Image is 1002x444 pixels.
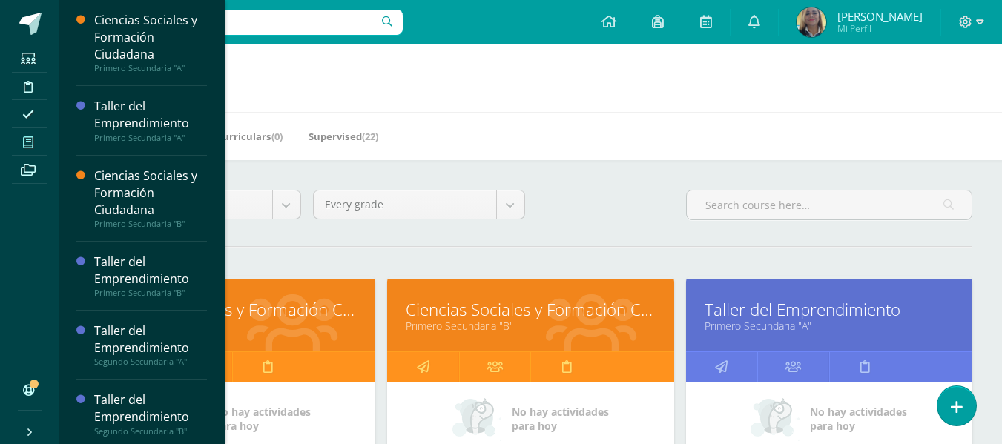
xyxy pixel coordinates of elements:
[705,319,954,333] a: Primero Secundaria "A"
[94,63,207,73] div: Primero Secundaria "A"
[314,190,524,219] a: Every grade
[94,391,207,425] div: Taller del Emprendimiento
[94,98,207,142] a: Taller del EmprendimientoPrimero Secundaria "A"
[94,254,207,288] div: Taller del Emprendimiento
[214,405,311,433] span: No hay actividades para hoy
[362,130,378,143] span: (22)
[837,9,923,24] span: [PERSON_NAME]
[94,12,207,73] a: Ciencias Sociales y Formación CiudadanaPrimero Secundaria "A"
[94,12,207,63] div: Ciencias Sociales y Formación Ciudadana
[108,298,357,321] a: Ciencias Sociales y Formación Ciudadana
[271,130,283,143] span: (0)
[452,397,501,441] img: no_activities_small.png
[94,426,207,437] div: Segundo Secundaria "B"
[751,397,800,441] img: no_activities_small.png
[687,190,972,219] input: Search course here…
[810,405,907,433] span: No hay actividades para hoy
[175,125,283,148] a: My Extracurriculars(0)
[94,254,207,298] a: Taller del EmprendimientoPrimero Secundaria "B"
[797,7,826,37] img: bb58b39fa3ce1079862022ea5337af90.png
[705,298,954,321] a: Taller del Emprendimiento
[94,168,207,229] a: Ciencias Sociales y Formación CiudadanaPrimero Secundaria "B"
[94,322,207,367] a: Taller del EmprendimientoSegundo Secundaria "A"
[837,22,923,35] span: Mi Perfil
[94,322,207,357] div: Taller del Emprendimiento
[94,219,207,229] div: Primero Secundaria "B"
[406,319,655,333] a: Primero Secundaria "B"
[325,190,485,219] span: Every grade
[512,405,609,433] span: No hay actividades para hoy
[108,319,357,333] a: Primero Secundaria "A"
[309,125,378,148] a: Supervised(22)
[94,98,207,132] div: Taller del Emprendimiento
[94,133,207,143] div: Primero Secundaria "A"
[406,298,655,321] a: Ciencias Sociales y Formación Ciudadana
[94,168,207,219] div: Ciencias Sociales y Formación Ciudadana
[94,391,207,436] a: Taller del EmprendimientoSegundo Secundaria "B"
[69,10,403,35] input: Search a user…
[94,357,207,367] div: Segundo Secundaria "A"
[94,288,207,298] div: Primero Secundaria "B"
